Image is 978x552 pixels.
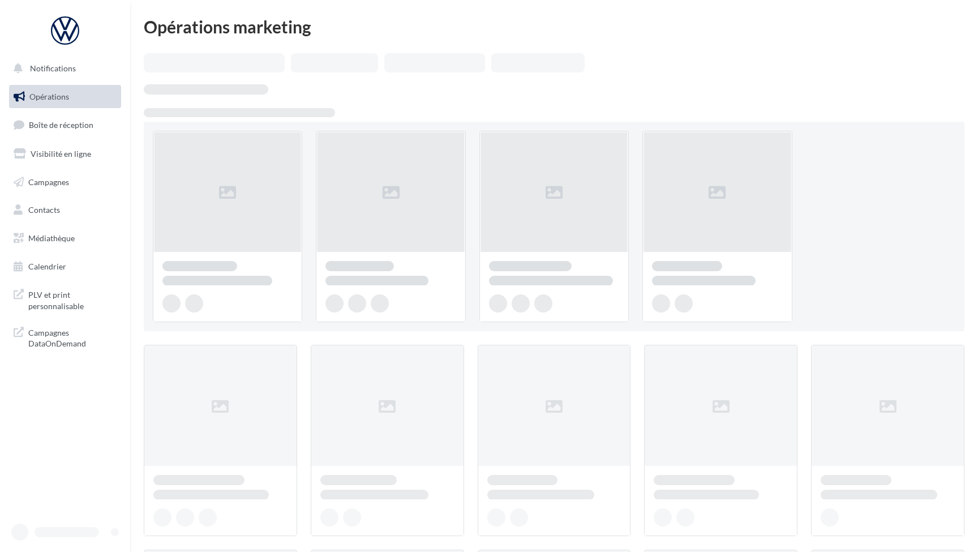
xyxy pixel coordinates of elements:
[7,320,123,354] a: Campagnes DataOnDemand
[7,142,123,166] a: Visibilité en ligne
[28,233,75,243] span: Médiathèque
[28,287,117,311] span: PLV et print personnalisable
[7,170,123,194] a: Campagnes
[29,120,93,130] span: Boîte de réception
[28,325,117,349] span: Campagnes DataOnDemand
[144,18,964,35] div: Opérations marketing
[7,226,123,250] a: Médiathèque
[28,177,69,186] span: Campagnes
[7,283,123,316] a: PLV et print personnalisable
[7,85,123,109] a: Opérations
[7,113,123,137] a: Boîte de réception
[28,262,66,271] span: Calendrier
[7,57,119,80] button: Notifications
[31,149,91,159] span: Visibilité en ligne
[7,198,123,222] a: Contacts
[28,205,60,215] span: Contacts
[30,63,76,73] span: Notifications
[7,255,123,279] a: Calendrier
[29,92,69,101] span: Opérations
